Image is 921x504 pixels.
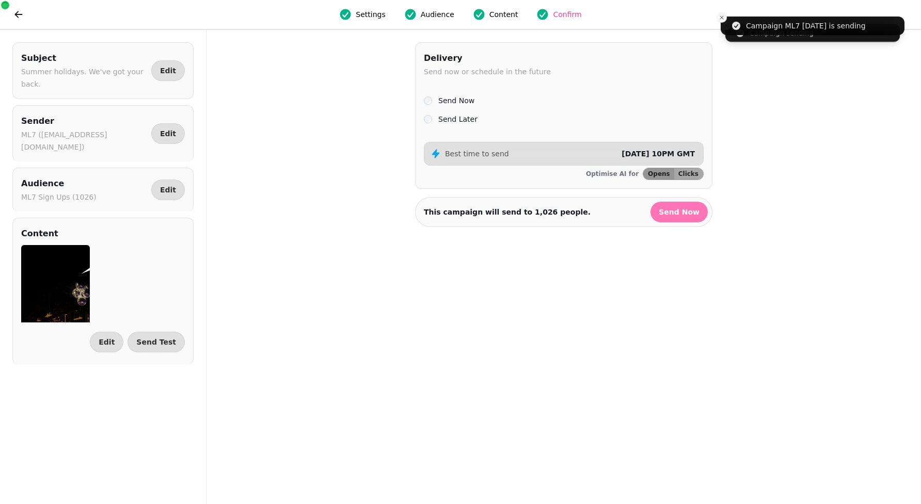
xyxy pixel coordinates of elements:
p: ML7 ([EMAIL_ADDRESS][DOMAIN_NAME]) [21,128,147,153]
span: Edit [99,338,115,346]
button: Edit [90,332,123,352]
button: Close toast [717,12,727,23]
span: Opens [648,171,670,177]
div: Campaign ML7 [DATE] is sending [746,21,866,31]
button: Send Test [128,332,185,352]
button: Clicks [674,168,703,180]
span: Send Test [136,338,176,346]
span: Send Now [659,208,700,216]
label: Send Now [438,94,474,107]
h2: Delivery [424,51,551,66]
span: Confirm [553,9,581,20]
button: Edit [151,123,185,144]
button: Edit [151,60,185,81]
p: Summer holidays. We've got your back. [21,66,147,90]
button: Edit [151,180,185,200]
span: Edit [160,186,176,193]
p: ML7 Sign Ups (1026) [21,191,97,203]
p: This campaign will send to people. [424,207,591,217]
span: [DATE] 10PM GMT [622,150,695,158]
span: Settings [356,9,385,20]
button: Opens [643,168,674,180]
label: Send Later [438,113,478,125]
h2: Content [21,226,58,241]
strong: 1,026 [535,208,558,216]
span: Edit [160,130,176,137]
p: Send now or schedule in the future [424,66,551,78]
button: go back [8,4,29,25]
span: Clicks [678,171,698,177]
p: Best time to send [445,149,509,159]
h2: Audience [21,176,97,191]
span: Edit [160,67,176,74]
p: Optimise AI for [586,170,639,178]
span: Audience [421,9,454,20]
h2: Sender [21,114,147,128]
button: Send Now [650,202,708,222]
h2: Subject [21,51,147,66]
span: Content [489,9,518,20]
